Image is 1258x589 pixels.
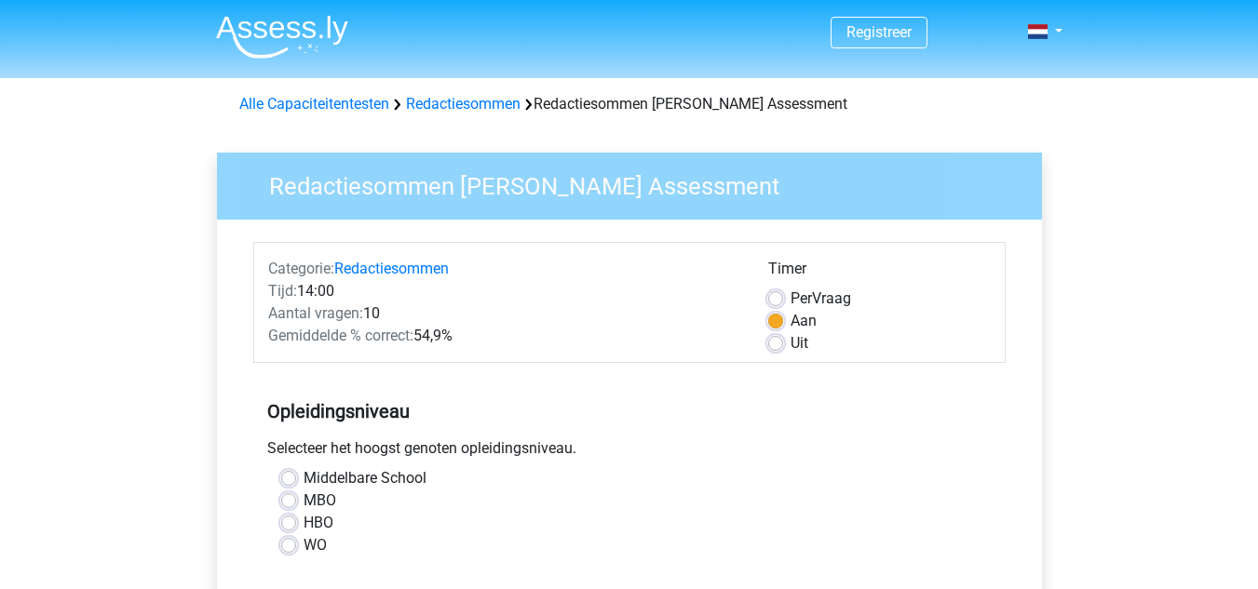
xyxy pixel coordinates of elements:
[267,393,992,430] h5: Opleidingsniveau
[268,282,297,300] span: Tijd:
[791,289,812,307] span: Per
[268,260,334,277] span: Categorie:
[768,258,991,288] div: Timer
[334,260,449,277] a: Redactiesommen
[253,437,1006,467] div: Selecteer het hoogst genoten opleidingsniveau.
[268,304,363,322] span: Aantal vragen:
[268,327,413,344] span: Gemiddelde % correct:
[232,93,1027,115] div: Redactiesommen [PERSON_NAME] Assessment
[791,310,817,332] label: Aan
[304,534,327,556] label: WO
[304,467,426,489] label: Middelbare School
[846,23,912,41] a: Registreer
[254,302,754,325] div: 10
[791,288,851,310] label: Vraag
[247,165,1028,201] h3: Redactiesommen [PERSON_NAME] Assessment
[304,512,333,534] label: HBO
[239,95,389,113] a: Alle Capaciteitentesten
[254,325,754,347] div: 54,9%
[304,489,336,512] label: MBO
[406,95,521,113] a: Redactiesommen
[216,15,348,59] img: Assessly
[791,332,808,355] label: Uit
[254,280,754,302] div: 14:00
